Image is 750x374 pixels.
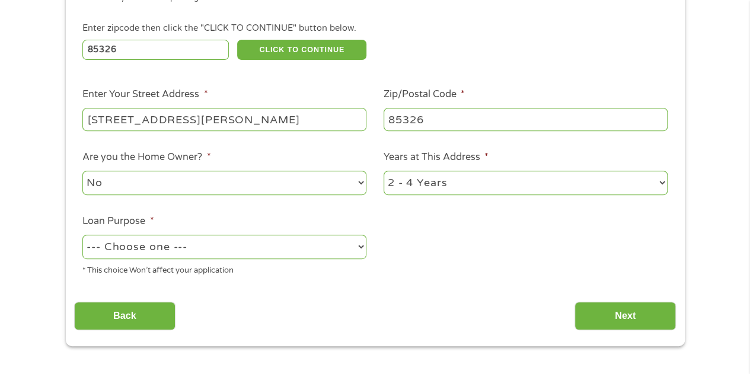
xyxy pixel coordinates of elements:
[82,108,366,130] input: 1 Main Street
[384,88,465,101] label: Zip/Postal Code
[82,22,667,35] div: Enter zipcode then click the "CLICK TO CONTINUE" button below.
[575,302,676,331] input: Next
[82,40,229,60] input: Enter Zipcode (e.g 01510)
[82,151,210,164] label: Are you the Home Owner?
[82,261,366,277] div: * This choice Won’t affect your application
[237,40,366,60] button: CLICK TO CONTINUE
[74,302,175,331] input: Back
[82,88,208,101] label: Enter Your Street Address
[82,215,154,228] label: Loan Purpose
[384,151,489,164] label: Years at This Address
